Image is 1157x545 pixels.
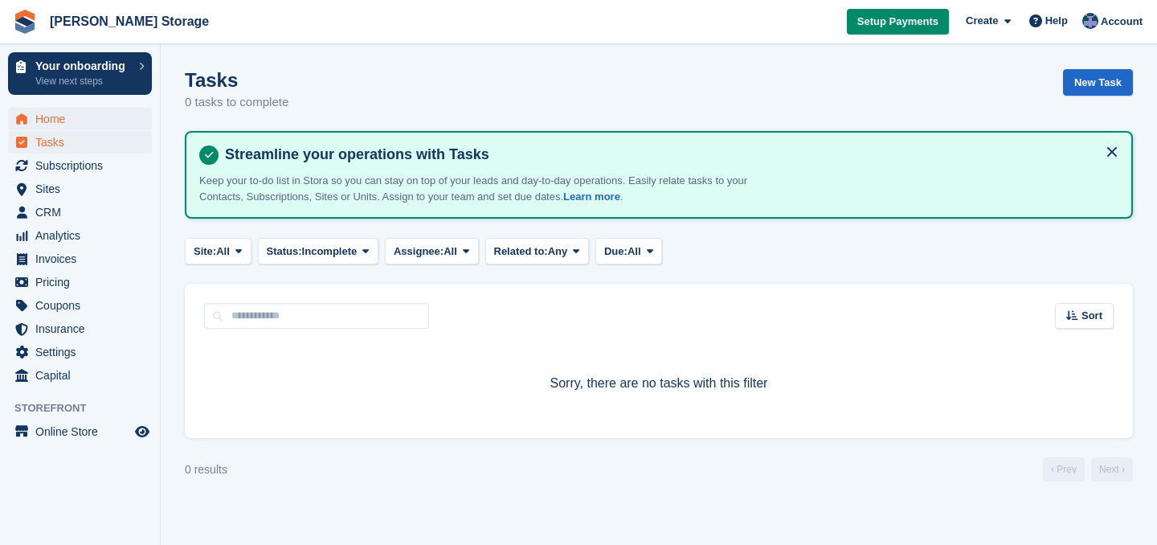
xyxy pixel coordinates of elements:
a: menu [8,271,152,293]
a: menu [8,318,152,340]
a: Next [1091,457,1133,481]
span: Help [1045,13,1068,29]
span: Settings [35,341,132,363]
span: Insurance [35,318,132,340]
span: Storefront [14,400,160,416]
span: Any [548,244,568,260]
span: All [216,244,230,260]
span: Assignee: [394,244,444,260]
a: menu [8,201,152,223]
button: Related to: Any [485,238,589,264]
span: Pricing [35,271,132,293]
button: Due: All [595,238,662,264]
a: menu [8,131,152,154]
p: Keep your to-do list in Stora so you can stay on top of your leads and day-to-day operations. Eas... [199,173,762,204]
a: Learn more [563,191,620,203]
span: All [628,244,641,260]
p: 0 tasks to complete [185,93,288,112]
p: View next steps [35,74,131,88]
a: New Task [1063,69,1133,96]
img: stora-icon-8386f47178a22dfd0bd8f6a31ec36ba5ce8667c1dd55bd0f319d3a0aa187defe.svg [13,10,37,34]
p: Your onboarding [35,60,131,72]
a: Your onboarding View next steps [8,52,152,95]
span: Subscriptions [35,154,132,177]
button: Site: All [185,238,251,264]
span: Online Store [35,420,132,443]
span: Related to: [494,244,548,260]
a: Preview store [133,422,152,441]
img: Nick Pain [1082,13,1098,29]
span: All [444,244,457,260]
span: Status: [267,244,302,260]
span: Create [966,13,998,29]
span: Site: [194,244,216,260]
span: CRM [35,201,132,223]
div: 0 results [185,461,227,478]
span: Incomplete [302,244,358,260]
span: Capital [35,364,132,387]
a: menu [8,341,152,363]
span: Home [35,108,132,130]
span: Coupons [35,294,132,317]
span: Due: [604,244,628,260]
a: menu [8,420,152,443]
button: Status: Incomplete [258,238,378,264]
a: menu [8,248,152,270]
a: menu [8,294,152,317]
a: Previous [1043,457,1085,481]
a: Setup Payments [847,9,949,35]
span: Tasks [35,131,132,154]
a: menu [8,108,152,130]
a: menu [8,178,152,200]
a: [PERSON_NAME] Storage [43,8,215,35]
a: menu [8,154,152,177]
span: Sites [35,178,132,200]
span: Setup Payments [857,14,938,30]
span: Analytics [35,224,132,247]
a: menu [8,224,152,247]
span: Sort [1081,308,1102,324]
span: Invoices [35,248,132,270]
span: Account [1101,14,1143,30]
button: Assignee: All [385,238,479,264]
h4: Streamline your operations with Tasks [219,145,1118,164]
p: Sorry, there are no tasks with this filter [204,374,1114,393]
nav: Page [1040,457,1136,481]
a: menu [8,364,152,387]
h1: Tasks [185,69,288,91]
